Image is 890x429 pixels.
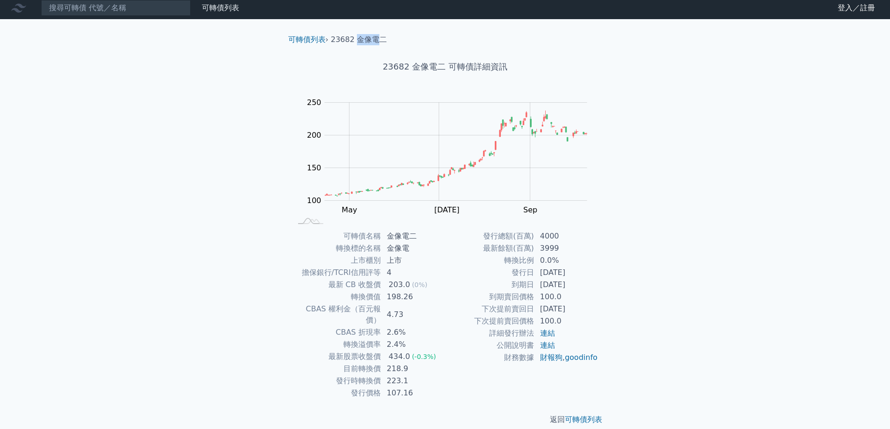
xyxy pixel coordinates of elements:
[445,254,534,267] td: 轉換比例
[445,279,534,291] td: 到期日
[434,205,459,214] tspan: [DATE]
[381,375,445,387] td: 223.1
[445,339,534,352] td: 公開說明書
[292,254,381,267] td: 上市櫃別
[381,363,445,375] td: 218.9
[381,230,445,242] td: 金像電二
[381,291,445,303] td: 198.26
[292,363,381,375] td: 目前轉換價
[331,34,387,45] li: 23682 金像電二
[342,205,357,214] tspan: May
[445,230,534,242] td: 發行總額(百萬)
[445,303,534,315] td: 下次提前賣回日
[202,3,239,12] a: 可轉債列表
[381,387,445,399] td: 107.16
[387,279,412,290] div: 203.0
[292,326,381,338] td: CBAS 折現率
[445,267,534,279] td: 發行日
[381,326,445,338] td: 2.6%
[445,327,534,339] td: 詳細發行辦法
[843,384,890,429] div: 聊天小工具
[445,352,534,364] td: 財務數據
[534,279,598,291] td: [DATE]
[412,281,427,288] span: (0%)
[381,254,445,267] td: 上市
[292,387,381,399] td: 發行價格
[4,59,34,67] label: 字体大小
[534,254,598,267] td: 0.0%
[540,329,555,338] a: 連結
[302,98,601,233] g: Chart
[534,315,598,327] td: 100.0
[534,303,598,315] td: [DATE]
[4,4,136,12] div: Outline
[534,242,598,254] td: 3999
[387,351,412,362] div: 434.0
[307,131,321,140] tspan: 200
[292,230,381,242] td: 可轉債名稱
[540,341,555,350] a: 連結
[381,338,445,351] td: 2.4%
[281,414,610,425] p: 返回
[292,291,381,303] td: 轉換價值
[534,230,598,242] td: 4000
[14,12,50,20] a: Back to Top
[381,267,445,279] td: 4
[445,291,534,303] td: 到期賣回價格
[445,315,534,327] td: 下次提前賣回價格
[292,267,381,279] td: 擔保銀行/TCRI信用評等
[830,0,883,15] a: 登入／註冊
[292,303,381,326] td: CBAS 權利金（百元報價）
[534,267,598,279] td: [DATE]
[523,205,537,214] tspan: Sep
[288,34,328,45] li: ›
[307,163,321,172] tspan: 150
[292,375,381,387] td: 發行時轉換價
[412,353,436,360] span: (-0.3%)
[540,353,562,362] a: 財報狗
[288,35,326,44] a: 可轉債列表
[292,279,381,291] td: 最新 CB 收盤價
[534,291,598,303] td: 100.0
[534,352,598,364] td: ,
[565,353,598,362] a: goodinfo
[307,98,321,107] tspan: 250
[381,242,445,254] td: 金像電
[381,303,445,326] td: 4.73
[292,338,381,351] td: 轉換溢價率
[445,242,534,254] td: 最新餘額(百萬)
[307,196,321,205] tspan: 100
[292,351,381,363] td: 最新股票收盤價
[281,60,610,73] h1: 23682 金像電二 可轉債詳細資訊
[4,29,136,42] h3: 样式
[565,415,602,424] a: 可轉債列表
[292,242,381,254] td: 轉換標的名稱
[11,68,26,76] span: 16 px
[843,384,890,429] iframe: Chat Widget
